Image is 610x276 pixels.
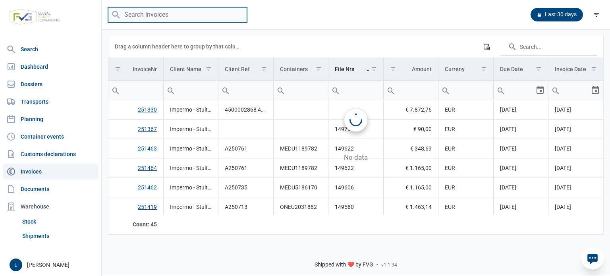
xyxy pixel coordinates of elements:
[218,158,273,178] td: A250761
[390,66,396,72] span: Show filter options for column 'Amount'
[316,66,322,72] span: Show filter options for column 'Containers'
[133,66,157,72] div: InvoiceNr
[405,164,432,172] span: € 1.165,00
[371,66,377,72] span: Show filter options for column 'File Nrs'
[502,37,597,56] input: Search in the data grid
[273,58,328,81] td: Column Containers
[438,81,493,100] input: Filter cell
[218,58,273,81] td: Column Client Ref
[3,199,98,214] div: Warehouse
[493,58,548,81] td: Column Due Date
[479,39,494,54] div: Column Chooser
[3,146,98,162] a: Customs declarations
[218,100,273,120] td: 4500002868,4500002777,4500002841,4500002802,4500002806,4500002757,4500002757, 4500002758,4500002759
[494,81,508,100] div: Search box
[548,58,604,81] td: Column Invoice Date
[138,145,157,152] a: 251463
[500,126,516,132] span: [DATE]
[328,58,383,81] td: Column File Nrs
[108,58,163,81] td: Column InvoiceNr
[500,184,516,191] span: [DATE]
[273,178,328,197] td: MEDU5186170
[163,100,218,120] td: Impermo - Stultjens Nv
[548,81,604,100] td: Filter cell
[555,145,571,152] span: [DATE]
[218,81,273,100] input: Filter cell
[555,106,571,113] span: [DATE]
[548,81,563,100] div: Search box
[163,178,218,197] td: Impermo - Stultjens Nv
[108,7,247,23] input: Search invoices
[591,66,597,72] span: Show filter options for column 'Invoice Date'
[163,81,218,100] td: Filter cell
[115,220,157,228] div: InvoiceNr Count: 45
[3,129,98,145] a: Container events
[589,8,604,22] div: filter
[19,229,98,243] a: Shipments
[3,181,98,197] a: Documents
[19,214,98,229] a: Stock
[3,59,98,75] a: Dashboard
[376,261,378,268] span: -
[273,81,328,100] td: Filter cell
[10,259,22,271] button: L
[438,139,493,158] td: EUR
[500,204,516,210] span: [DATE]
[6,6,63,28] img: FVG - Global freight forwarding
[3,41,98,57] a: Search
[10,259,97,271] div: [PERSON_NAME]
[328,197,383,217] td: 149580
[163,58,218,81] td: Column Client Name
[555,165,571,171] span: [DATE]
[328,178,383,197] td: 149606
[170,66,201,72] div: Client Name
[218,81,233,100] div: Search box
[108,81,123,100] div: Search box
[384,81,398,100] div: Search box
[500,66,523,72] div: Due Date
[438,197,493,217] td: EUR
[493,81,548,100] td: Filter cell
[555,204,571,210] span: [DATE]
[381,262,397,268] span: v1.1.34
[315,261,373,268] span: Shipped with ❤️ by FVG
[164,81,218,100] input: Filter cell
[206,66,212,72] span: Show filter options for column 'Client Name'
[273,197,328,217] td: ONEU2031882
[261,66,267,72] span: Show filter options for column 'Client Ref'
[218,197,273,217] td: A250713
[163,197,218,217] td: Impermo - Stultjens Nv
[328,81,383,100] input: Filter cell
[591,81,600,100] div: Select
[328,139,383,158] td: 149622
[445,66,465,72] div: Curreny
[138,126,157,132] a: 251367
[163,120,218,139] td: Impermo - Stultjens Nv
[438,120,493,139] td: EUR
[164,81,178,100] div: Search box
[3,76,98,92] a: Dossiers
[555,126,571,132] span: [DATE]
[481,66,487,72] span: Show filter options for column 'Curreny'
[274,81,288,100] div: Search box
[3,164,98,179] a: Invoices
[500,165,516,171] span: [DATE]
[115,40,242,53] div: Drag a column header here to group by that column
[536,66,542,72] span: Show filter options for column 'Due Date'
[274,81,328,100] input: Filter cell
[328,81,343,100] div: Search box
[3,111,98,127] a: Planning
[383,58,438,81] td: Column Amount
[438,81,453,100] div: Search box
[115,35,597,58] div: Data grid toolbar
[438,58,493,81] td: Column Curreny
[163,139,218,158] td: Impermo - Stultjens Nv
[383,81,438,100] td: Filter cell
[535,81,545,100] div: Select
[3,94,98,110] a: Transports
[273,139,328,158] td: MEDU1189782
[531,8,583,21] div: Last 30 days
